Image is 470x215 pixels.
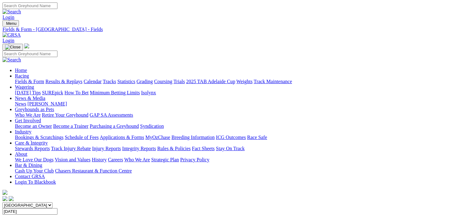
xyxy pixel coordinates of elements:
a: Privacy Policy [180,157,209,162]
a: Stewards Reports [15,146,50,151]
div: Wagering [15,90,468,96]
a: Chasers Restaurant & Function Centre [55,168,132,173]
div: Get Involved [15,123,468,129]
a: Applications & Forms [100,135,144,140]
div: Greyhounds as Pets [15,112,468,118]
a: Schedule of Fees [65,135,98,140]
img: Search [2,57,21,63]
a: [DATE] Tips [15,90,41,95]
a: How To Bet [65,90,89,95]
img: Search [2,9,21,15]
a: SUREpick [42,90,63,95]
a: Isolynx [141,90,156,95]
img: Close [5,45,21,50]
input: Select date [2,208,57,215]
a: Become a Trainer [53,123,89,129]
a: Home [15,68,27,73]
div: Bar & Dining [15,168,468,174]
a: [PERSON_NAME] [27,101,67,106]
a: Injury Reports [92,146,121,151]
a: History [92,157,107,162]
a: Greyhounds as Pets [15,107,54,112]
a: Wagering [15,84,34,90]
a: Contact GRSA [15,174,45,179]
a: Bookings & Scratchings [15,135,63,140]
a: GAP SA Assessments [90,112,133,118]
a: Minimum Betting Limits [90,90,140,95]
a: Integrity Reports [122,146,156,151]
input: Search [2,51,57,57]
span: Menu [6,21,16,26]
button: Toggle navigation [2,20,19,27]
img: twitter.svg [9,196,14,201]
img: logo-grsa-white.png [24,43,29,48]
a: ICG Outcomes [216,135,246,140]
a: Trials [173,79,185,84]
a: Track Maintenance [254,79,292,84]
a: News & Media [15,96,45,101]
a: Care & Integrity [15,140,48,146]
a: Who We Are [124,157,150,162]
input: Search [2,2,57,9]
img: facebook.svg [2,196,7,201]
a: Purchasing a Greyhound [90,123,139,129]
a: Login To Blackbook [15,179,56,185]
a: Grading [137,79,153,84]
a: Race Safe [247,135,267,140]
a: 2025 TAB Adelaide Cup [186,79,235,84]
div: Racing [15,79,468,84]
a: Careers [108,157,123,162]
div: Industry [15,135,468,140]
a: Statistics [117,79,135,84]
a: Become an Owner [15,123,52,129]
a: About [15,151,27,157]
a: Racing [15,73,29,78]
a: Breeding Information [171,135,215,140]
a: Login [2,15,14,20]
a: We Love Our Dogs [15,157,53,162]
img: logo-grsa-white.png [2,190,7,195]
a: Vision and Values [55,157,90,162]
img: GRSA [2,32,21,38]
a: Rules & Policies [157,146,191,151]
a: Fields & Form - [GEOGRAPHIC_DATA] - Fields [2,27,468,32]
a: Strategic Plan [151,157,179,162]
a: Industry [15,129,31,134]
a: Coursing [154,79,172,84]
a: Fact Sheets [192,146,215,151]
a: MyOzChase [145,135,170,140]
a: Get Involved [15,118,41,123]
a: Login [2,38,14,43]
a: Calendar [84,79,102,84]
div: About [15,157,468,163]
a: Cash Up Your Club [15,168,54,173]
a: Stay On Track [216,146,244,151]
a: News [15,101,26,106]
div: News & Media [15,101,468,107]
a: Track Injury Rebate [51,146,91,151]
a: Who We Are [15,112,41,118]
a: Results & Replays [45,79,82,84]
a: Retire Your Greyhound [42,112,89,118]
button: Toggle navigation [2,44,23,51]
a: Tracks [103,79,116,84]
a: Weights [236,79,253,84]
a: Bar & Dining [15,163,42,168]
a: Fields & Form [15,79,44,84]
a: Syndication [140,123,164,129]
div: Care & Integrity [15,146,468,151]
